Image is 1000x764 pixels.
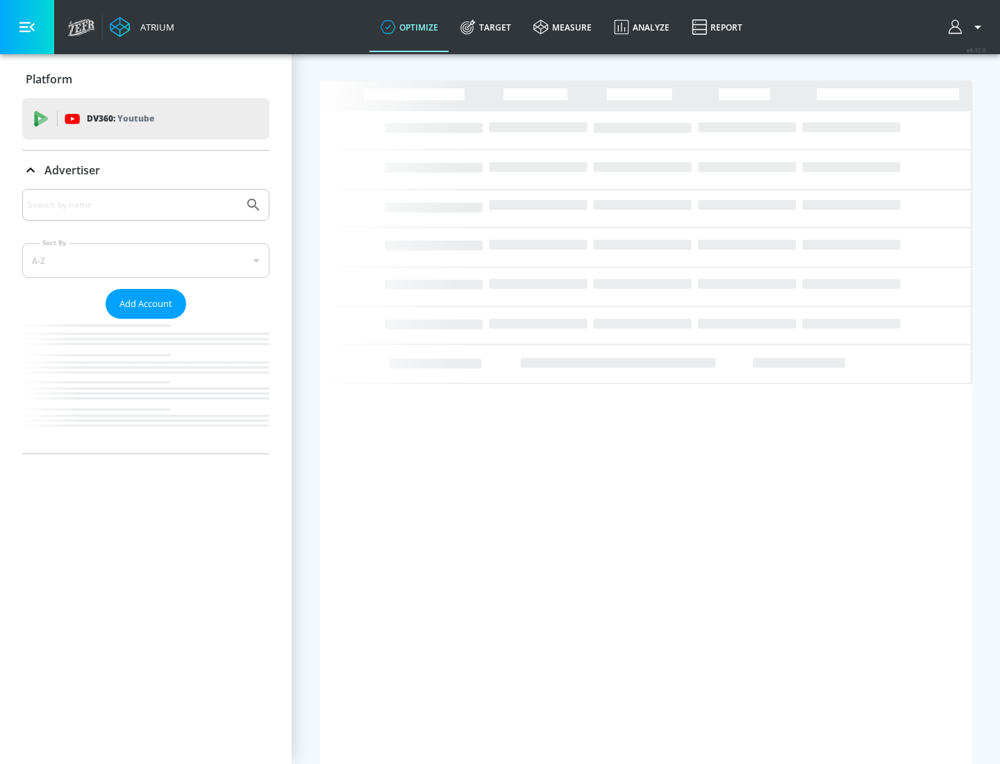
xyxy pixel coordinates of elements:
p: Youtube [117,111,154,126]
a: Analyze [603,2,681,52]
div: Advertiser [22,189,269,454]
a: Target [449,2,522,52]
div: Advertiser [22,151,269,190]
p: DV360: [87,111,154,126]
div: DV360: Youtube [22,98,269,140]
a: Atrium [110,17,174,38]
button: Add Account [106,289,186,319]
div: Platform [22,60,269,99]
a: Report [681,2,753,52]
span: Add Account [119,296,172,312]
span: v 4.32.0 [967,46,986,53]
p: Advertiser [44,163,100,178]
label: Sort By [40,238,69,247]
a: optimize [369,2,449,52]
a: measure [522,2,603,52]
div: A-Z [22,243,269,278]
div: Atrium [135,21,174,33]
input: Search by name [28,196,238,214]
nav: list of Advertiser [22,319,269,454]
p: Platform [26,72,72,87]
